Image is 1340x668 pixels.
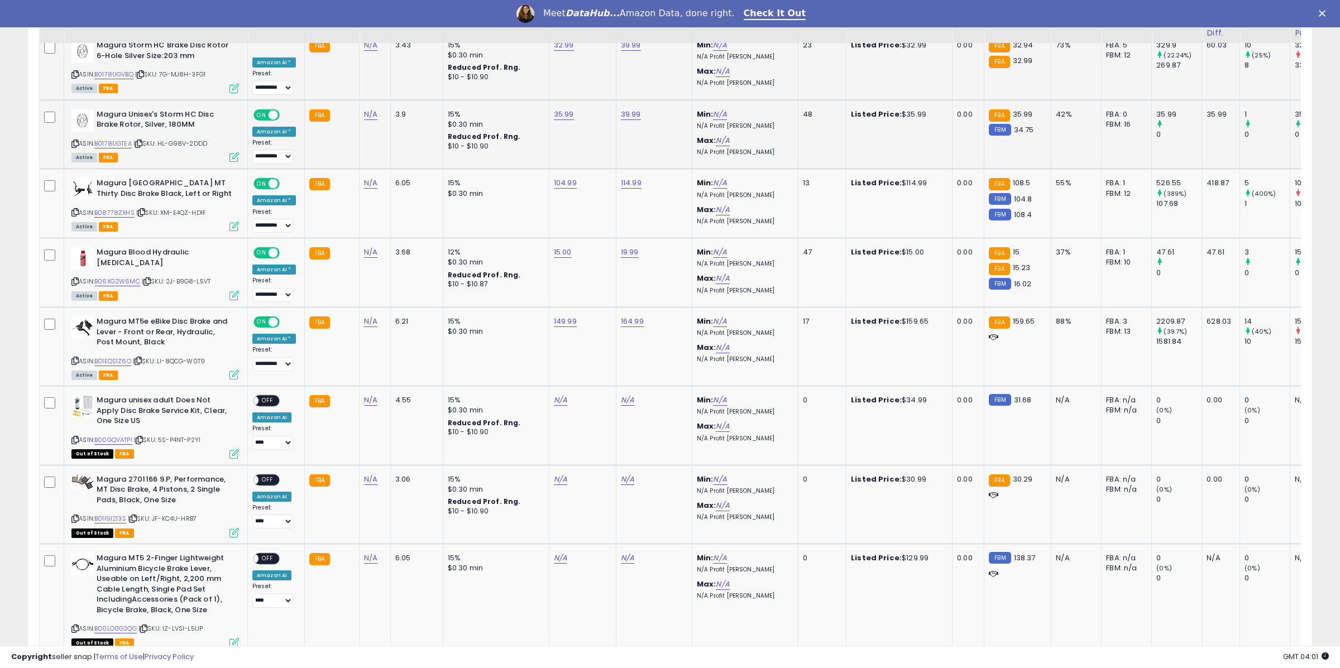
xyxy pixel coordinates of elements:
a: B06XG2W6MC [94,277,140,286]
p: N/A Profit [PERSON_NAME] [697,191,789,199]
div: FBA: n/a [1106,395,1143,405]
div: 0 [1156,268,1202,278]
a: N/A [716,66,729,77]
p: N/A Profit [PERSON_NAME] [697,435,789,443]
b: Magura unisex adult Does Not Apply Disc Brake Service Kit, Clear, One Size US [97,395,232,429]
p: N/A Profit [PERSON_NAME] [697,218,789,225]
small: FBA [309,316,330,329]
div: FBA: n/a [1106,474,1143,484]
b: Magura Blood Hydraulic [MEDICAL_DATA] [97,247,232,271]
a: Terms of Use [95,651,143,662]
a: B0178UGVBQ [94,70,133,79]
div: 107.68 [1295,199,1340,209]
b: Max: [697,273,716,283]
b: Min: [697,40,714,50]
span: FBA [99,84,118,93]
b: Listed Price: [851,395,902,405]
div: 0.00 [1207,395,1231,405]
div: FBM: 12 [1106,50,1143,60]
b: Max: [697,204,716,215]
div: 2209.87 [1156,316,1202,326]
small: (22.24%) [1164,51,1191,60]
small: (40%) [1252,327,1271,336]
div: 5 [1245,178,1290,188]
div: $114.99 [851,178,944,188]
small: (39.7%) [1164,327,1187,336]
div: FBA: 1 [1106,178,1143,188]
a: N/A [716,204,729,215]
a: N/A [713,552,726,564]
span: 108.4 [1014,209,1032,220]
div: 3.9 [395,109,434,119]
a: N/A [364,316,377,327]
span: FBA [99,371,118,380]
div: 3.43 [395,40,434,50]
div: $10 - $10.90 [448,73,540,82]
a: B00GQVATPI [94,435,132,445]
span: FBA [99,153,118,162]
span: All listings currently available for purchase on Amazon [71,291,97,301]
a: N/A [621,474,634,485]
div: 47 [803,247,837,257]
img: 318aFpSnRyL._SL40_.jpg [71,178,94,200]
div: 269.87 [1156,60,1202,70]
small: FBA [989,109,1009,122]
b: Listed Price: [851,474,902,484]
small: FBA [989,263,1009,275]
div: FBM: n/a [1106,405,1143,415]
div: 0.00 [957,40,975,50]
div: ASIN: [71,395,239,457]
div: 10 [1245,337,1290,347]
a: B0178UGTEA [94,139,132,148]
div: 60.03 [1207,40,1231,50]
div: 0 [1295,268,1340,278]
a: N/A [364,40,377,51]
a: 149.99 [554,316,577,327]
small: FBA [989,178,1009,190]
a: N/A [713,40,726,51]
a: N/A [713,177,726,189]
span: All listings currently available for purchase on Amazon [71,222,97,232]
small: (25%) [1252,51,1271,60]
img: 411wnNlTY9L._SL40_.jpg [71,109,94,132]
a: 114.99 [621,177,642,189]
a: N/A [364,177,377,189]
div: $35.99 [851,109,944,119]
a: B01I9I213S [94,514,126,523]
div: Preset: [252,425,296,450]
small: (0%) [1156,406,1172,415]
a: N/A [716,273,729,284]
a: N/A [364,552,377,564]
b: Min: [697,395,714,405]
small: FBA [309,395,330,407]
div: Close [1319,10,1330,17]
b: Magura [GEOGRAPHIC_DATA] MT Thirty Disc Brake Black, Left or Right [97,178,232,201]
div: 0.00 [957,395,975,405]
span: All listings currently available for purchase on Amazon [71,153,97,162]
small: FBA [989,474,1009,487]
div: $159.65 [851,316,944,326]
b: Magura Storm HC Brake Disc Rotor 6-Hole Silver Size:203 mm [97,40,232,64]
span: 108.5 [1013,177,1031,188]
div: FBA: 3 [1106,316,1143,326]
span: 31.68 [1014,395,1032,405]
b: Min: [697,316,714,326]
b: Min: [697,474,714,484]
div: 88% [1056,316,1093,326]
a: N/A [716,421,729,432]
div: 12% [448,247,540,257]
small: FBM [989,209,1011,220]
span: FBA [99,222,118,232]
a: N/A [713,395,726,406]
div: 10 [1245,40,1290,50]
div: N/A [1056,474,1093,484]
a: N/A [554,395,567,406]
b: Reduced Prof. Rng. [448,63,521,72]
div: $0.30 min [448,189,540,199]
div: 0 [1295,129,1340,140]
div: 15% [448,178,540,188]
div: 8 [1245,60,1290,70]
div: 13 [803,178,837,188]
div: 0 [1156,416,1202,426]
div: $34.99 [851,395,944,405]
